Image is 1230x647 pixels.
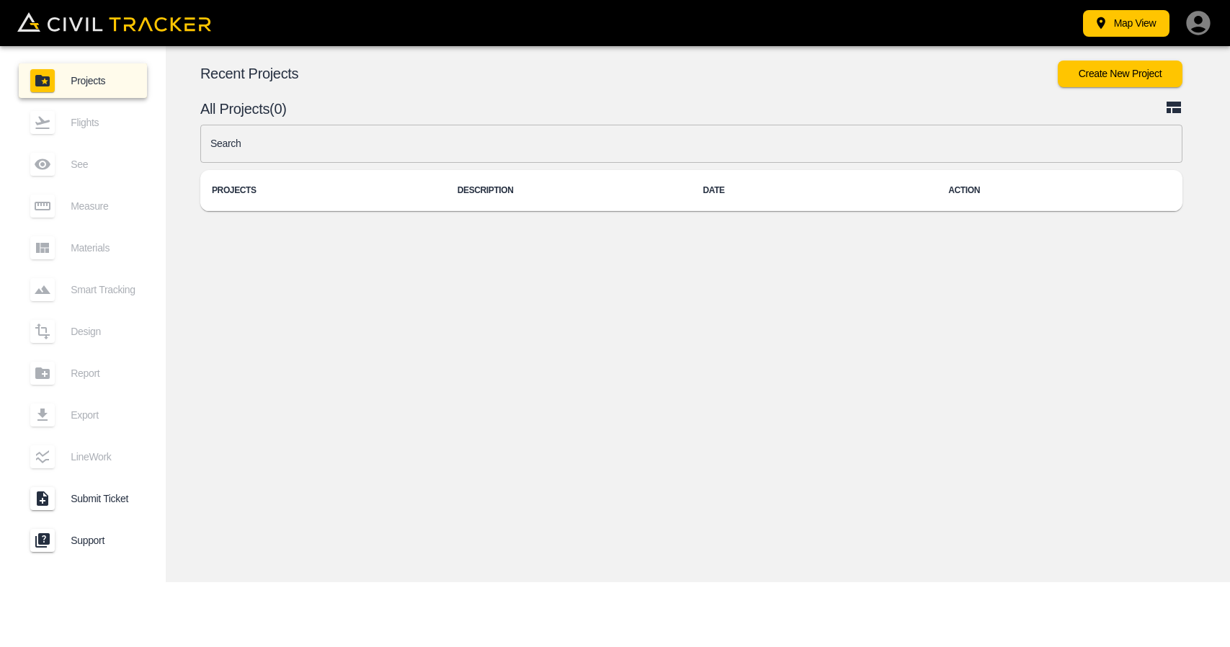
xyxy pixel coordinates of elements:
[71,535,135,546] span: Support
[200,170,446,211] th: PROJECTS
[1083,10,1169,37] button: Map View
[71,75,135,86] span: Projects
[200,103,1165,115] p: All Projects(0)
[937,170,1182,211] th: ACTION
[17,12,211,32] img: Civil Tracker
[1058,61,1182,87] button: Create New Project
[71,493,135,504] span: Submit Ticket
[19,481,147,516] a: Submit Ticket
[446,170,692,211] th: DESCRIPTION
[19,523,147,558] a: Support
[200,170,1182,211] table: project-list-table
[200,68,1058,79] p: Recent Projects
[19,63,147,98] a: Projects
[692,170,937,211] th: DATE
